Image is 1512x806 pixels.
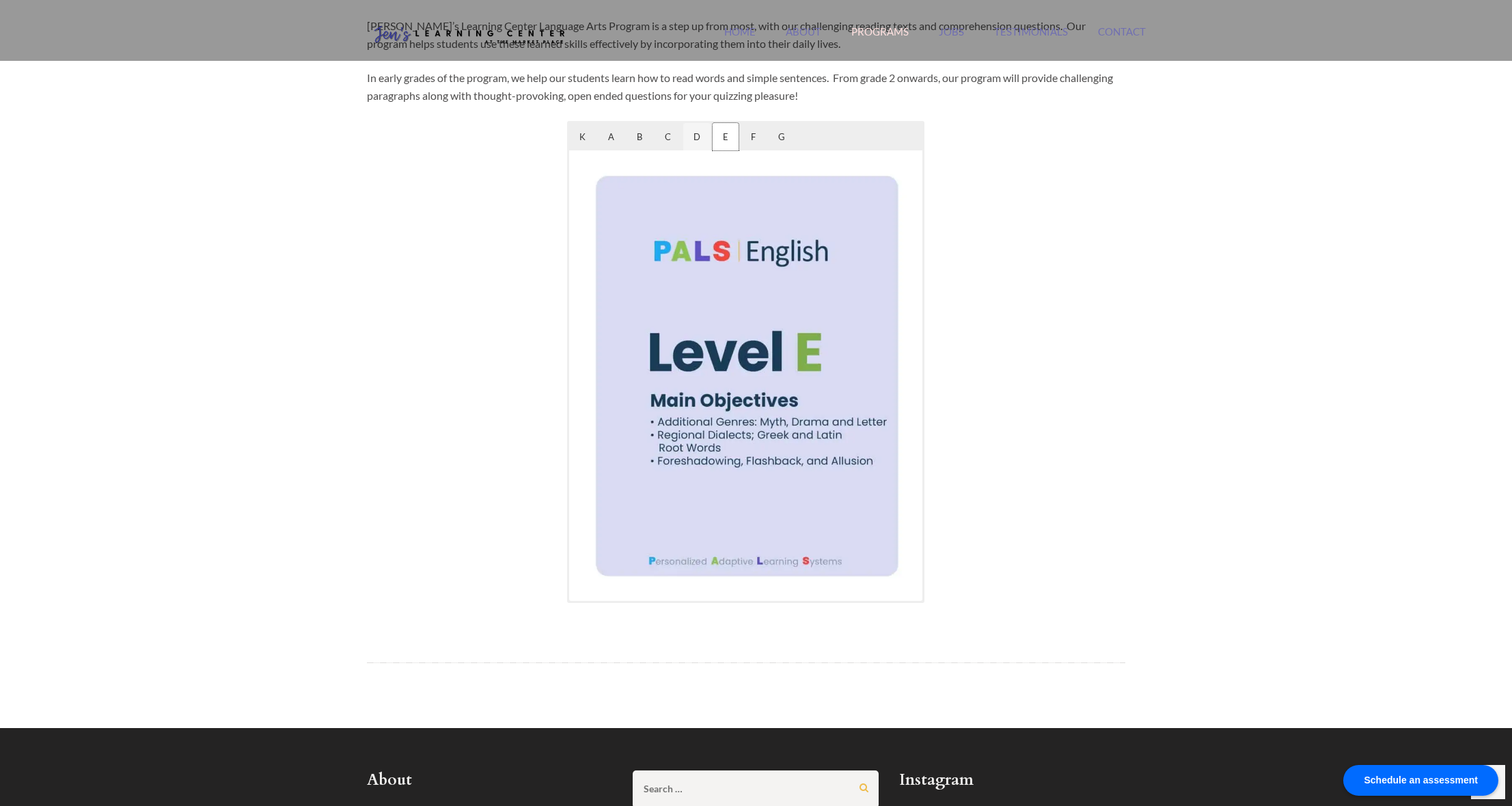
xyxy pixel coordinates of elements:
[724,25,756,55] a: Home
[994,25,1068,55] a: Testimonials
[741,123,766,150] span: F
[713,123,739,150] span: E
[860,783,868,792] input: Search
[1343,765,1498,796] div: Schedule an assessment
[768,123,795,150] span: G
[367,15,572,56] img: Jen's Learning Center Logo Transparent
[367,770,613,789] h2: About
[655,123,681,150] span: C
[939,25,964,55] a: Jobs
[598,123,624,150] span: A
[367,69,1125,105] p: In early grades of the program, we help our students learn how to read words and simple sentences...
[851,25,909,55] a: Programs
[569,123,596,150] span: K
[1098,25,1146,55] a: Contact
[683,123,711,150] span: D
[786,25,821,55] a: About
[899,770,1145,789] h2: Instagram
[627,123,652,150] span: B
